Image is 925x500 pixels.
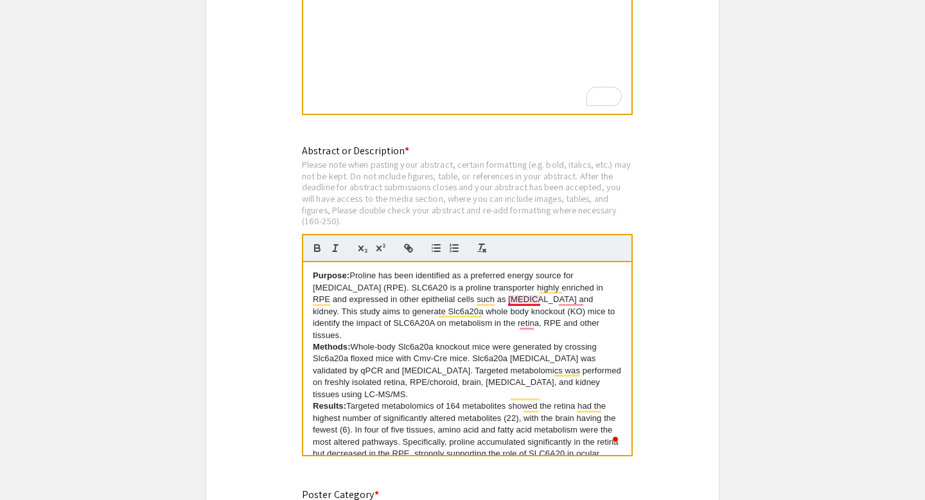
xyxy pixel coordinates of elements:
[302,159,633,227] div: Please note when pasting your abstract, certain formatting (e.g. bold, italics, etc.) may not be ...
[313,341,622,400] p: Whole-body Slc6a20a knockout mice were generated by crossing Slc6a20a floxed mice with Cmv-Cre mi...
[313,401,346,411] strong: Results:
[302,144,409,157] mat-label: Abstract or Description
[303,262,631,455] div: To enrich screen reader interactions, please activate Accessibility in Grammarly extension settings
[313,270,622,341] p: Proline has been identified as a preferred energy source for [MEDICAL_DATA] (RPE). SLC6A20 is a p...
[10,442,55,490] iframe: Chat
[313,271,349,280] strong: Purpose:
[313,342,351,352] strong: Methods:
